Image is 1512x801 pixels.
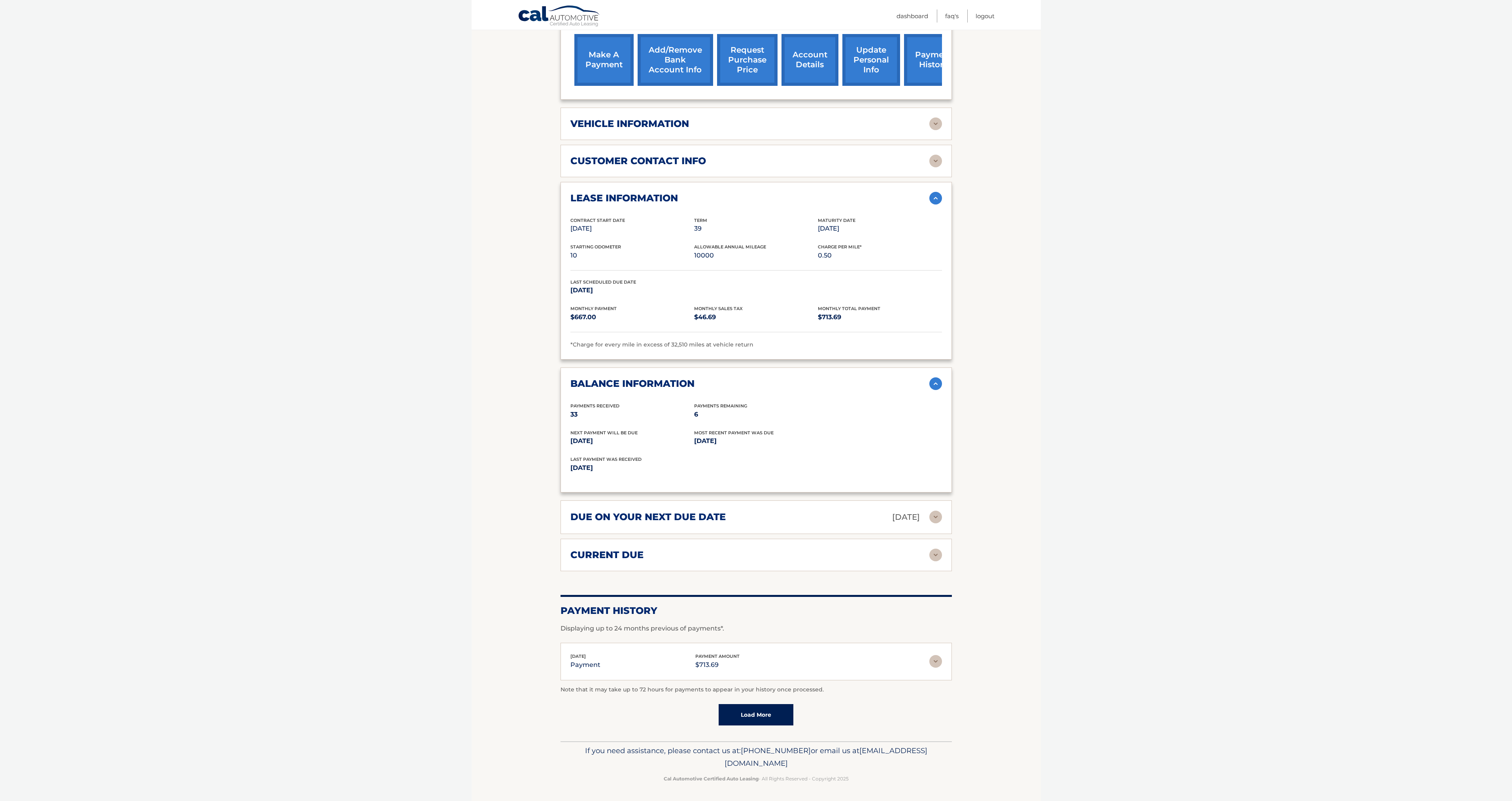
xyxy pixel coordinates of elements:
[570,511,726,523] h2: due on your next due date
[781,34,838,86] a: account details
[570,659,600,670] p: payment
[929,655,942,668] img: accordion-rest.svg
[518,5,601,28] a: Cal Automotive
[570,430,638,436] span: Next Payment will be due
[561,624,952,633] p: Displaying up to 24 months previous of payments*.
[694,436,818,447] p: [DATE]
[717,34,778,86] a: request purchase price
[570,118,689,130] h2: vehicle information
[570,409,694,420] p: 33
[638,34,713,86] a: Add/Remove bank account info
[719,704,793,725] a: Load More
[566,744,947,770] p: If you need assistance, please contact us at: or email us at
[725,746,927,768] span: [EMAIL_ADDRESS][DOMAIN_NAME]
[570,462,756,473] p: [DATE]
[694,250,818,261] p: 10000
[570,312,694,323] p: $667.00
[904,34,963,86] a: payment history
[694,403,747,409] span: Payments Remaining
[929,511,942,523] img: accordion-rest.svg
[945,9,959,23] a: FAQ's
[694,430,774,436] span: Most Recent Payment Was Due
[929,117,942,130] img: accordion-rest.svg
[570,403,619,409] span: Payments Received
[694,306,743,311] span: Monthly Sales Tax
[694,409,818,420] p: 6
[570,244,621,250] span: Starting Odometer
[570,456,642,462] span: Last Payment was received
[570,378,695,390] h2: balance information
[570,279,636,285] span: Last Scheduled Due Date
[694,223,818,234] p: 39
[929,549,942,561] img: accordion-rest.svg
[561,605,952,617] h2: Payment History
[570,436,694,447] p: [DATE]
[818,223,942,234] p: [DATE]
[561,685,952,695] p: Note that it may take up to 72 hours for payments to appear in your history once processed.
[570,549,644,561] h2: current due
[929,377,942,390] img: accordion-active.svg
[818,250,942,261] p: 0.50
[570,653,586,659] span: [DATE]
[694,312,818,323] p: $46.69
[818,218,855,223] span: Maturity Date
[694,244,766,250] span: Allowable Annual Mileage
[842,34,900,86] a: update personal info
[929,155,942,167] img: accordion-rest.svg
[570,341,753,348] span: *Charge for every mile in excess of 32,510 miles at vehicle return
[897,9,928,23] a: Dashboard
[694,218,707,223] span: Term
[818,244,862,250] span: Charge Per Mile*
[570,155,706,167] h2: customer contact info
[570,218,625,223] span: Contract Start Date
[741,746,811,755] span: [PHONE_NUMBER]
[818,306,880,311] span: Monthly Total Payment
[570,223,694,234] p: [DATE]
[570,250,694,261] p: 10
[695,659,740,670] p: $713.69
[664,776,759,782] strong: Cal Automotive Certified Auto Leasing
[976,9,995,23] a: Logout
[574,34,634,86] a: make a payment
[570,285,694,296] p: [DATE]
[929,192,942,205] img: accordion-active.svg
[570,192,678,204] h2: lease information
[892,510,920,524] p: [DATE]
[695,653,740,659] span: payment amount
[818,312,942,323] p: $713.69
[570,306,617,311] span: Monthly Payment
[566,774,947,783] p: - All Rights Reserved - Copyright 2025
